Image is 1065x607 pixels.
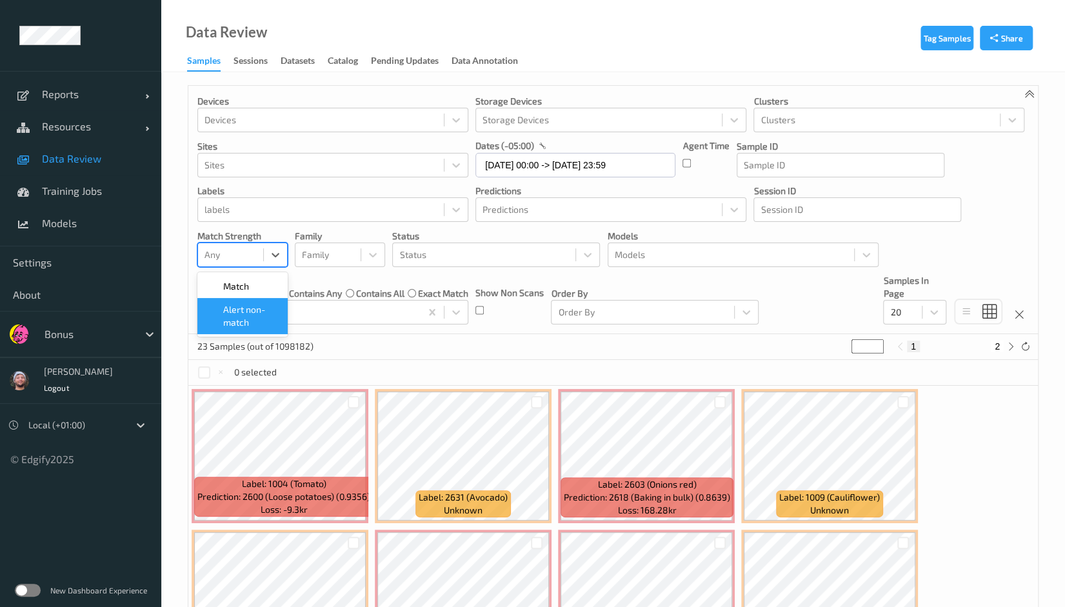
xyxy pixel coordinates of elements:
[419,491,508,504] span: Label: 2631 (Avocado)
[475,139,534,152] p: dates (-05:00)
[234,54,268,70] div: Sessions
[921,26,973,50] button: Tag Samples
[475,184,746,197] p: Predictions
[551,287,759,300] p: Order By
[197,340,314,353] p: 23 Samples (out of 1098182)
[779,491,880,504] span: Label: 1009 (Cauliflower)
[242,477,326,490] span: Label: 1004 (Tomato)
[810,504,849,517] span: unknown
[444,504,483,517] span: unknown
[753,95,1024,108] p: Clusters
[234,366,277,379] p: 0 selected
[223,303,280,329] span: Alert non-match
[682,139,729,152] p: Agent Time
[197,184,468,197] p: labels
[475,95,746,108] p: Storage Devices
[418,287,468,300] label: exact match
[753,184,961,197] p: Session ID
[328,54,358,70] div: Catalog
[234,52,281,70] a: Sessions
[295,230,385,243] p: Family
[618,504,677,517] span: Loss: 168.28kr
[197,490,370,503] span: Prediction: 2600 (Loose potatoes) (0.9356)
[186,26,267,39] div: Data Review
[261,503,308,516] span: Loss: -9.3kr
[564,491,730,504] span: Prediction: 2618 (Baking in bulk) (0.8639)
[980,26,1033,50] button: Share
[475,286,544,299] p: Show Non Scans
[197,230,288,243] p: Match Strength
[883,274,946,300] p: Samples In Page
[907,341,920,352] button: 1
[328,52,371,70] a: Catalog
[737,140,944,153] p: Sample ID
[289,287,342,300] label: contains any
[187,52,234,72] a: Samples
[608,230,879,243] p: Models
[598,478,697,491] span: Label: 2603 (Onions red)
[356,287,404,300] label: contains all
[197,95,468,108] p: Devices
[392,230,600,243] p: Status
[223,280,249,293] span: Match
[371,52,452,70] a: Pending Updates
[187,54,221,72] div: Samples
[281,52,328,70] a: Datasets
[452,54,518,70] div: Data Annotation
[371,54,439,70] div: Pending Updates
[281,54,315,70] div: Datasets
[197,140,468,153] p: Sites
[991,341,1004,352] button: 2
[452,52,531,70] a: Data Annotation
